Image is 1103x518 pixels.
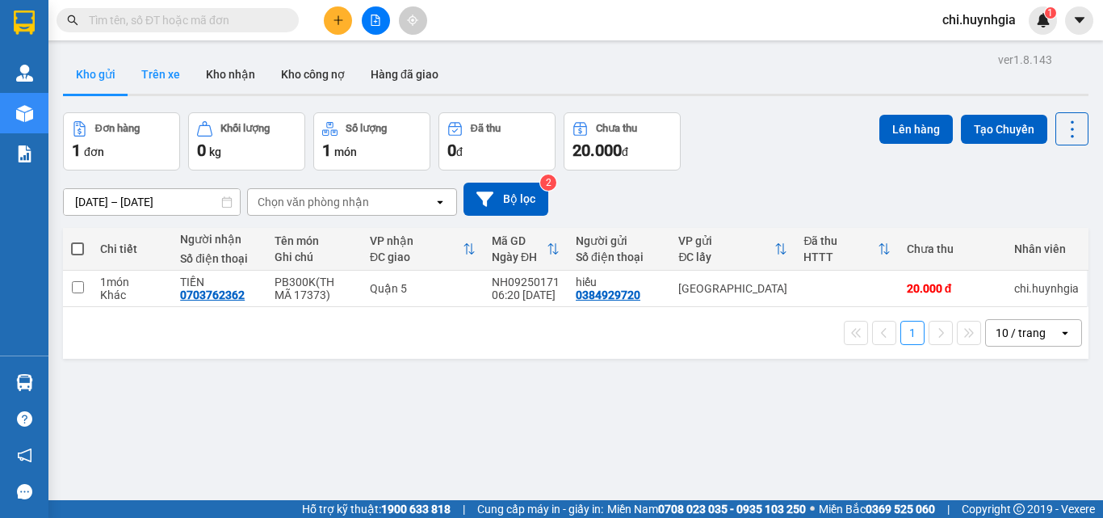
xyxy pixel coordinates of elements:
[220,123,270,134] div: Khối lượng
[803,251,877,263] div: HTTT
[362,228,484,271] th: Toggle SortBy
[128,55,193,94] button: Trên xe
[180,233,258,246] div: Người nhận
[576,276,662,288] div: hiếu
[879,115,953,144] button: Lên hàng
[947,500,950,518] span: |
[64,189,240,215] input: Select a date range.
[1014,242,1079,255] div: Nhân viên
[456,145,463,158] span: đ
[596,123,637,134] div: Chưa thu
[407,15,418,26] span: aim
[180,288,245,301] div: 0703762362
[471,123,501,134] div: Đã thu
[16,105,33,122] img: warehouse-icon
[477,500,603,518] span: Cung cấp máy in - giấy in:
[268,55,358,94] button: Kho công nợ
[188,112,305,171] button: Khối lượng0kg
[803,234,877,247] div: Đã thu
[576,288,640,301] div: 0384929720
[622,145,628,158] span: đ
[275,276,354,301] div: PB300K(TH MÃ 17373)
[346,123,387,134] div: Số lượng
[370,234,463,247] div: VP nhận
[84,145,104,158] span: đơn
[810,506,815,512] span: ⚪️
[907,282,998,295] div: 20.000 đ
[1045,7,1056,19] sup: 1
[607,500,806,518] span: Miền Nam
[17,448,32,463] span: notification
[63,112,180,171] button: Đơn hàng1đơn
[438,112,556,171] button: Đã thu0đ
[463,183,548,216] button: Bộ lọc
[998,51,1052,69] div: ver 1.8.143
[1065,6,1093,35] button: caret-down
[1013,503,1025,515] span: copyright
[463,500,465,518] span: |
[907,242,998,255] div: Chưa thu
[324,6,352,35] button: plus
[381,503,451,516] strong: 1900 633 818
[358,55,451,94] button: Hàng đã giao
[333,15,344,26] span: plus
[17,484,32,499] span: message
[399,6,427,35] button: aim
[1014,282,1079,295] div: chi.huynhgia
[370,282,476,295] div: Quận 5
[678,251,774,263] div: ĐC lấy
[658,503,806,516] strong: 0708 023 035 - 0935 103 250
[1047,7,1053,19] span: 1
[67,15,78,26] span: search
[572,141,622,160] span: 20.000
[72,141,81,160] span: 1
[492,251,547,263] div: Ngày ĐH
[209,145,221,158] span: kg
[258,194,369,210] div: Chọn văn phòng nhận
[16,145,33,162] img: solution-icon
[334,145,357,158] span: món
[17,411,32,427] span: question-circle
[678,282,787,295] div: [GEOGRAPHIC_DATA]
[14,11,35,35] img: logo-vxr
[576,251,662,263] div: Số điện thoại
[302,500,451,518] span: Hỗ trợ kỹ thuật:
[866,503,935,516] strong: 0369 525 060
[434,196,447,208] svg: open
[89,11,279,29] input: Tìm tên, số ĐT hoặc mã đơn
[447,141,456,160] span: 0
[180,252,258,265] div: Số điện thoại
[540,175,556,191] sup: 2
[678,234,774,247] div: VP gửi
[1036,13,1051,27] img: icon-new-feature
[996,325,1046,341] div: 10 / trang
[929,10,1029,30] span: chi.huynhgia
[100,242,164,255] div: Chi tiết
[1059,326,1072,339] svg: open
[484,228,568,271] th: Toggle SortBy
[576,234,662,247] div: Người gửi
[63,55,128,94] button: Kho gửi
[180,276,258,288] div: TIỀN
[313,112,430,171] button: Số lượng1món
[370,15,381,26] span: file-add
[900,321,925,345] button: 1
[193,55,268,94] button: Kho nhận
[492,276,560,288] div: NH09250171
[322,141,331,160] span: 1
[100,288,164,301] div: Khác
[492,234,547,247] div: Mã GD
[492,288,560,301] div: 06:20 [DATE]
[564,112,681,171] button: Chưa thu20.000đ
[961,115,1047,144] button: Tạo Chuyến
[670,228,795,271] th: Toggle SortBy
[275,251,354,263] div: Ghi chú
[275,234,354,247] div: Tên món
[16,65,33,82] img: warehouse-icon
[100,276,164,288] div: 1 món
[16,374,33,391] img: warehouse-icon
[1072,13,1087,27] span: caret-down
[795,228,898,271] th: Toggle SortBy
[362,6,390,35] button: file-add
[197,141,206,160] span: 0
